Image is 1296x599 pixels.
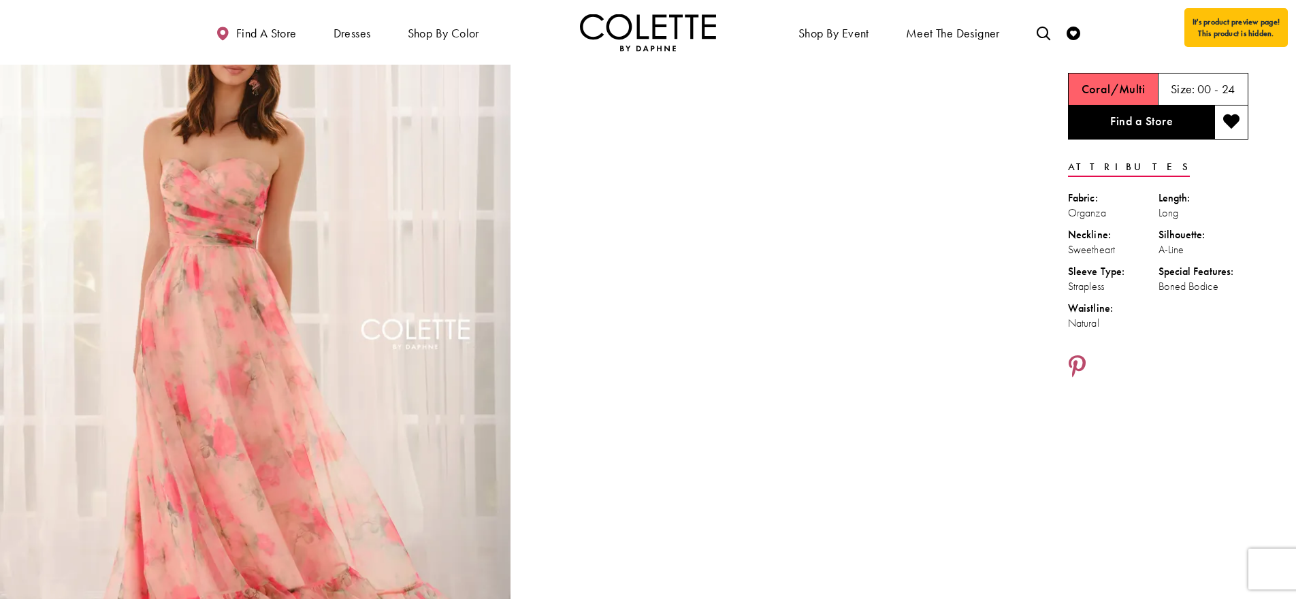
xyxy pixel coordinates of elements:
[1063,14,1084,51] a: Check Wishlist
[404,14,483,51] span: Shop by color
[330,14,374,51] span: Dresses
[1068,227,1159,242] div: Neckline:
[1068,301,1159,316] div: Waistline:
[1068,242,1159,257] div: Sweetheart
[1171,81,1195,97] span: Size:
[1197,82,1235,96] h5: 00 - 24
[1159,242,1249,257] div: A-Line
[1159,191,1249,206] div: Length:
[580,14,716,51] img: Colette by Daphne
[212,14,299,51] a: Find a store
[1068,279,1159,294] div: Strapless
[1184,8,1288,47] div: It's product preview page! This product is hidden.
[1159,206,1249,221] div: Long
[334,27,371,40] span: Dresses
[236,27,297,40] span: Find a store
[1214,106,1248,140] button: Add to wishlist
[798,27,869,40] span: Shop By Event
[1068,157,1190,177] a: Attributes
[1068,264,1159,279] div: Sleeve Type:
[903,14,1003,51] a: Meet the designer
[1159,264,1249,279] div: Special Features:
[1068,206,1159,221] div: Organza
[580,14,716,51] a: Visit Home Page
[1159,227,1249,242] div: Silhouette:
[906,27,1000,40] span: Meet the designer
[1068,355,1086,381] a: Share using Pinterest - Opens in new tab
[795,14,873,51] span: Shop By Event
[1159,279,1249,294] div: Boned Bodice
[408,27,479,40] span: Shop by color
[1068,316,1159,331] div: Natural
[1068,191,1159,206] div: Fabric:
[1082,82,1145,96] h5: Chosen color
[1033,14,1054,51] a: Toggle search
[1068,106,1214,140] a: Find a Store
